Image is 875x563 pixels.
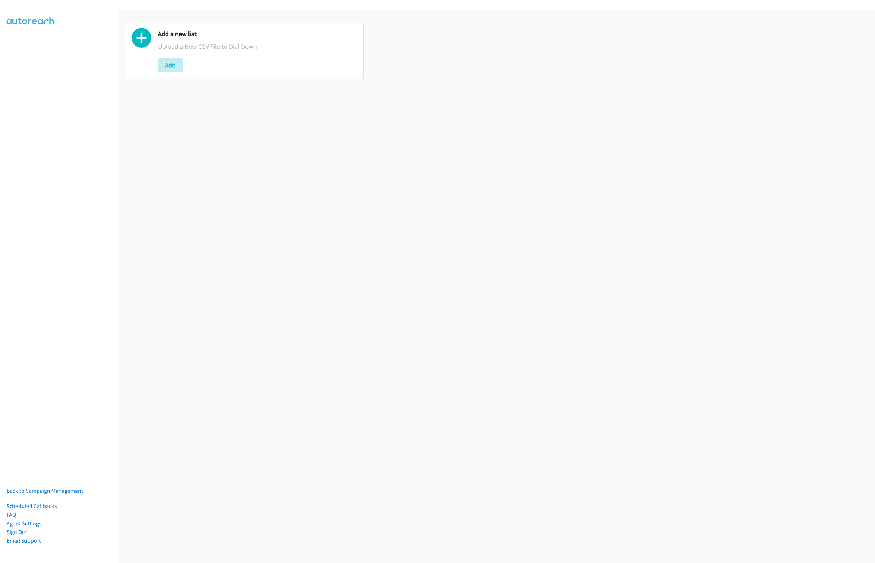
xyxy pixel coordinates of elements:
[7,520,42,527] a: Agent Settings
[7,511,16,518] a: FAQ
[7,487,83,494] a: Back to Campaign Management
[158,30,357,38] h2: Add a new list
[7,528,27,535] a: Sign Out
[7,537,41,544] a: Email Support
[7,503,57,509] a: Scheduled Callbacks
[158,58,183,72] button: Add
[158,42,357,51] p: Upload a New CSV File to Dial Down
